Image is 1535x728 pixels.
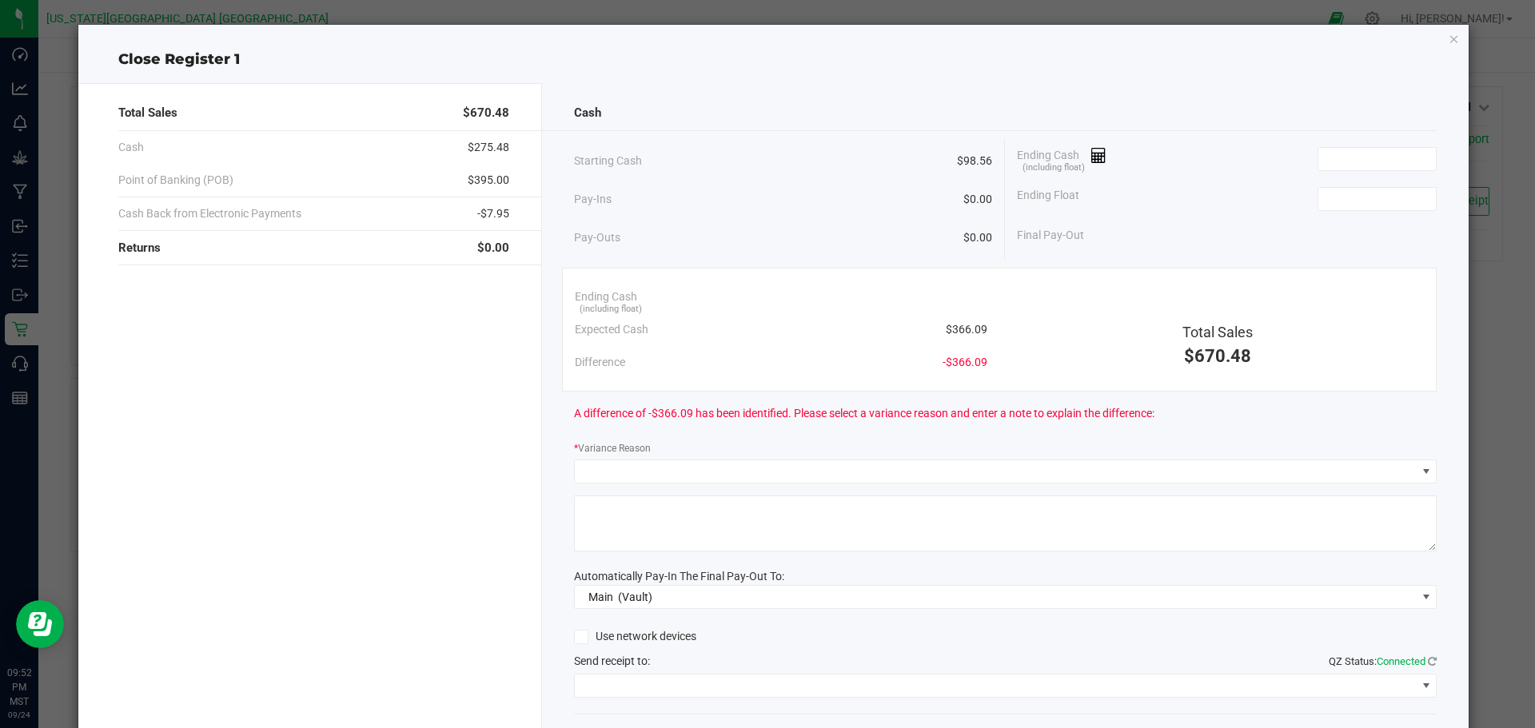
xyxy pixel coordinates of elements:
span: $0.00 [477,239,509,257]
span: $98.56 [957,153,992,169]
span: Cash [118,139,144,156]
span: Send receipt to: [574,654,650,667]
span: Ending Cash [575,288,637,305]
span: Main [588,591,613,603]
label: Use network devices [574,628,696,645]
span: Starting Cash [574,153,642,169]
span: $670.48 [463,104,509,122]
span: $395.00 [468,172,509,189]
span: Difference [575,354,625,371]
span: Expected Cash [575,321,648,338]
span: Cash Back from Electronic Payments [118,205,301,222]
span: (including float) [580,303,642,316]
div: Returns [118,231,509,265]
span: A difference of -$366.09 has been identified. Please select a variance reason and enter a note to... [574,405,1154,422]
span: Pay-Ins [574,191,612,208]
span: Cash [574,104,601,122]
span: Total Sales [118,104,177,122]
span: -$366.09 [943,354,987,371]
span: $0.00 [963,191,992,208]
span: $0.00 [963,229,992,246]
span: $670.48 [1184,346,1251,366]
iframe: Resource center [16,600,64,648]
span: $275.48 [468,139,509,156]
span: QZ Status: [1329,655,1437,667]
label: Variance Reason [574,441,651,455]
span: Final Pay-Out [1017,227,1084,244]
span: Pay-Outs [574,229,620,246]
span: (including float) [1023,161,1085,175]
span: -$7.95 [477,205,509,222]
div: Close Register 1 [78,49,1469,70]
span: $366.09 [946,321,987,338]
span: Point of Banking (POB) [118,172,233,189]
span: Automatically Pay-In The Final Pay-Out To: [574,570,784,583]
span: Ending Float [1017,187,1079,211]
span: (Vault) [618,591,652,603]
span: Ending Cash [1017,147,1106,171]
span: Connected [1377,655,1425,667]
span: Total Sales [1182,324,1253,340]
